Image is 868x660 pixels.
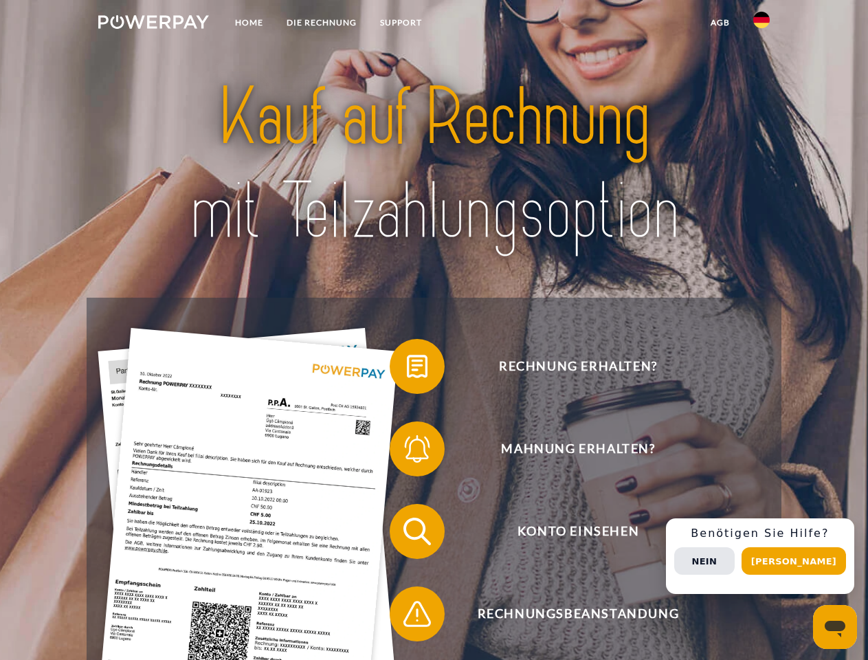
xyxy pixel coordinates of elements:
a: Home [223,10,275,35]
a: agb [699,10,742,35]
img: qb_search.svg [400,514,434,549]
img: qb_bill.svg [400,349,434,384]
span: Rechnung erhalten? [410,339,746,394]
button: Rechnung erhalten? [390,339,747,394]
img: de [753,12,770,28]
img: qb_bell.svg [400,432,434,466]
img: qb_warning.svg [400,597,434,631]
span: Mahnung erhalten? [410,421,746,476]
button: [PERSON_NAME] [742,547,846,575]
button: Nein [674,547,735,575]
div: Schnellhilfe [666,518,854,594]
img: logo-powerpay-white.svg [98,15,209,29]
h3: Benötigen Sie Hilfe? [674,527,846,540]
img: title-powerpay_de.svg [131,66,737,263]
span: Rechnungsbeanstandung [410,586,746,641]
iframe: Schaltfläche zum Öffnen des Messaging-Fensters [813,605,857,649]
span: Konto einsehen [410,504,746,559]
button: Rechnungsbeanstandung [390,586,747,641]
button: Konto einsehen [390,504,747,559]
a: DIE RECHNUNG [275,10,368,35]
button: Mahnung erhalten? [390,421,747,476]
a: SUPPORT [368,10,434,35]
